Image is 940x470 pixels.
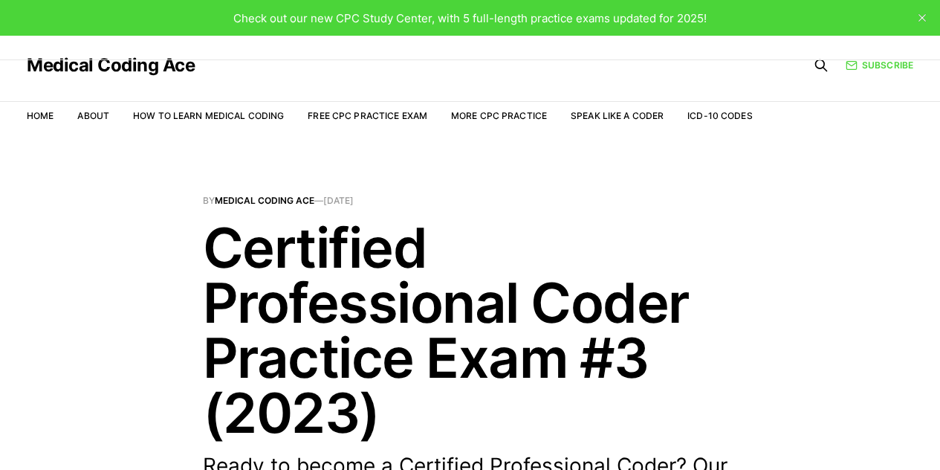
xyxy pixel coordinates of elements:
[687,110,752,121] a: ICD-10 Codes
[910,6,934,30] button: close
[846,58,913,72] a: Subscribe
[133,110,284,121] a: How to Learn Medical Coding
[215,195,314,206] a: Medical Coding Ace
[27,57,195,74] a: Medical Coding Ace
[203,220,738,440] h1: Certified Professional Coder Practice Exam #3 (2023)
[77,110,109,121] a: About
[27,110,54,121] a: Home
[571,110,664,121] a: Speak Like a Coder
[308,110,427,121] a: Free CPC Practice Exam
[203,196,738,205] span: By —
[323,195,354,206] time: [DATE]
[451,110,547,121] a: More CPC Practice
[233,11,707,25] span: Check out our new CPC Study Center, with 5 full-length practice exams updated for 2025!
